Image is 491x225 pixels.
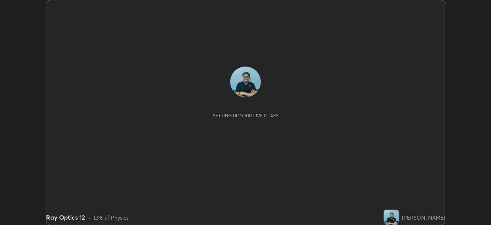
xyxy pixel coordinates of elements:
[94,213,129,222] div: L98 of Physics
[402,213,445,222] div: [PERSON_NAME]
[213,113,278,118] div: Setting up your live class
[230,67,261,97] img: 3cc9671c434e4cc7a3e98729d35f74b5.jpg
[88,213,91,222] div: •
[46,213,85,222] div: Ray Optics 12
[384,210,399,225] img: 3cc9671c434e4cc7a3e98729d35f74b5.jpg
